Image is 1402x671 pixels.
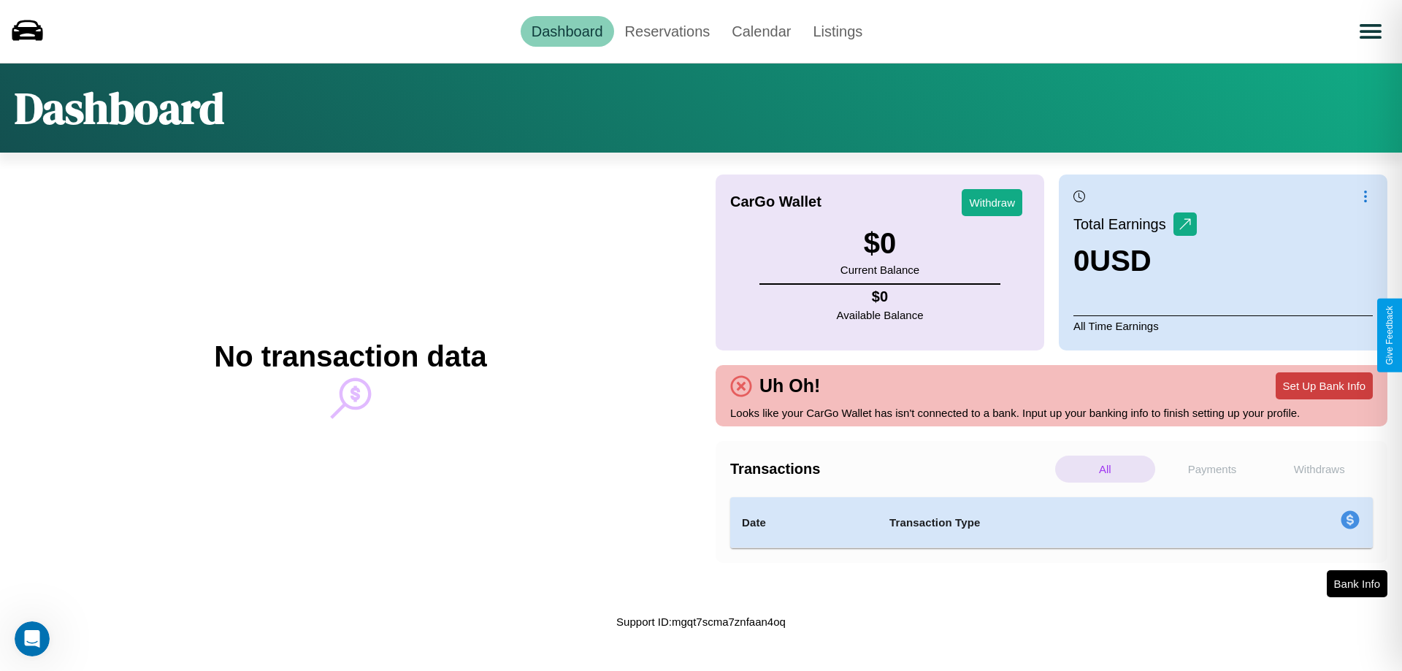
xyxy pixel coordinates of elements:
[752,375,827,396] h4: Uh Oh!
[889,514,1221,532] h4: Transaction Type
[840,227,919,260] h3: $ 0
[802,16,873,47] a: Listings
[1269,456,1369,483] p: Withdraws
[614,16,721,47] a: Reservations
[730,193,821,210] h4: CarGo Wallet
[742,514,866,532] h4: Date
[15,621,50,656] iframe: Intercom live chat
[616,612,786,632] p: Support ID: mgqt7scma7znfaan4oq
[1073,245,1197,277] h3: 0 USD
[1162,456,1263,483] p: Payments
[1055,456,1155,483] p: All
[730,461,1051,478] h4: Transactions
[1073,211,1173,237] p: Total Earnings
[840,260,919,280] p: Current Balance
[1384,306,1395,365] div: Give Feedback
[730,497,1373,548] table: simple table
[1073,315,1373,336] p: All Time Earnings
[15,78,224,138] h1: Dashboard
[837,305,924,325] p: Available Balance
[1327,570,1387,597] button: Bank Info
[730,403,1373,423] p: Looks like your CarGo Wallet has isn't connected to a bank. Input up your banking info to finish ...
[1350,11,1391,52] button: Open menu
[521,16,614,47] a: Dashboard
[837,288,924,305] h4: $ 0
[1276,372,1373,399] button: Set Up Bank Info
[214,340,486,373] h2: No transaction data
[962,189,1022,216] button: Withdraw
[721,16,802,47] a: Calendar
